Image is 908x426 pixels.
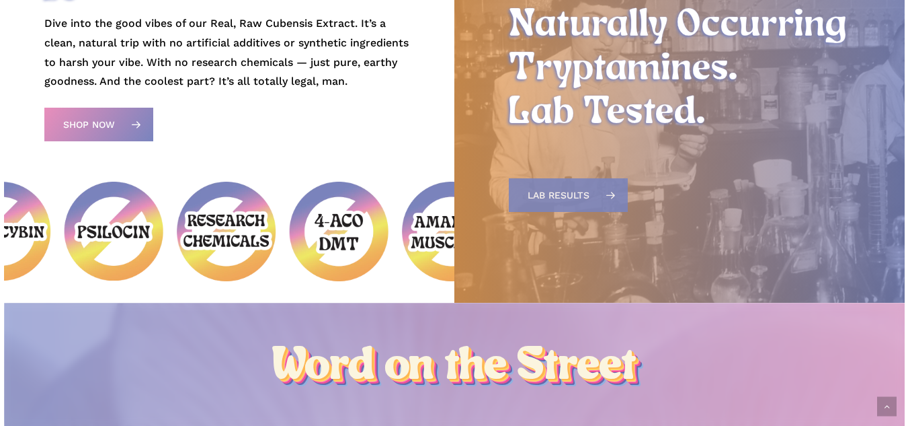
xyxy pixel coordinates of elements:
img: No Amanita Muscaria Icon [402,182,501,281]
a: Shop Now [44,108,153,141]
span: Lab Results [528,188,589,202]
a: Lab Results [509,178,628,212]
h2: Naturally Occurring Tryptamines. Lab Tested. [509,4,850,135]
img: No 4AcoDMT Icon [289,182,388,281]
img: No Research Chemicals Icon [177,182,276,281]
img: No Psilocin Icon [64,182,163,281]
h1: Word on the Street [4,348,905,386]
a: Back to top [877,397,897,417]
p: Dive into the good vibes of our Real, Raw Cubensis Extract. It’s a clean, natural trip with no ar... [44,14,414,92]
span: Shop Now [63,118,115,131]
